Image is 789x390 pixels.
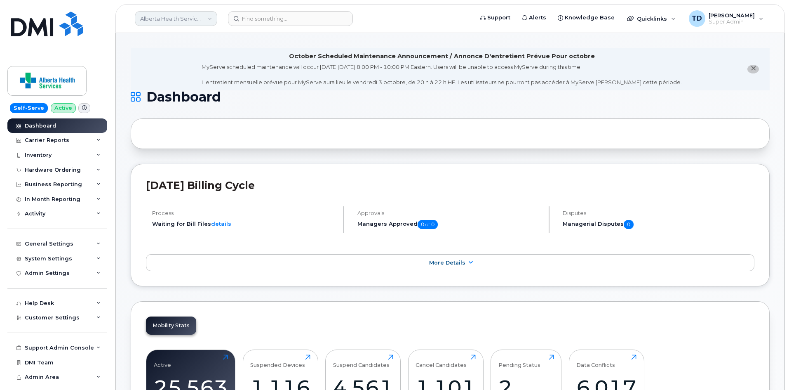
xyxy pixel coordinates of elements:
a: details [211,220,231,227]
span: 0 [624,220,634,229]
span: More Details [429,260,465,266]
div: Cancel Candidates [416,355,467,368]
div: Active [154,355,171,368]
div: Suspend Candidates [333,355,390,368]
div: MyServe scheduled maintenance will occur [DATE][DATE] 8:00 PM - 10:00 PM Eastern. Users will be u... [202,63,682,86]
h5: Managers Approved [357,220,542,229]
div: Pending Status [498,355,540,368]
div: October Scheduled Maintenance Announcement / Annonce D'entretient Prévue Pour octobre [289,52,595,61]
span: Dashboard [146,91,221,103]
h4: Process [152,210,336,216]
h2: [DATE] Billing Cycle [146,179,754,191]
div: Suspended Devices [250,355,305,368]
h4: Disputes [563,210,754,216]
button: close notification [747,65,759,73]
span: 0 of 0 [418,220,438,229]
h4: Approvals [357,210,542,216]
h5: Managerial Disputes [563,220,754,229]
div: Data Conflicts [576,355,615,368]
li: Waiting for Bill Files [152,220,336,228]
